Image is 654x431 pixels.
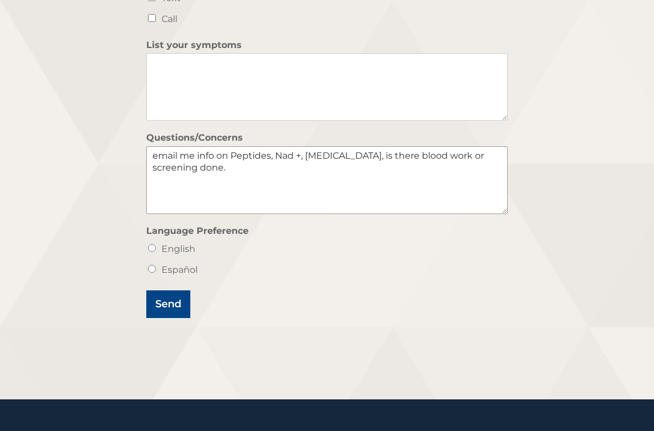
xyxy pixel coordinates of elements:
label: List your symptoms [146,40,508,51]
label: Questions/Concerns [146,132,508,144]
label: Español [162,264,198,275]
label: English [162,243,195,254]
label: Call [162,14,177,24]
label: Language Preference [146,225,508,237]
button: Send [146,290,190,318]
